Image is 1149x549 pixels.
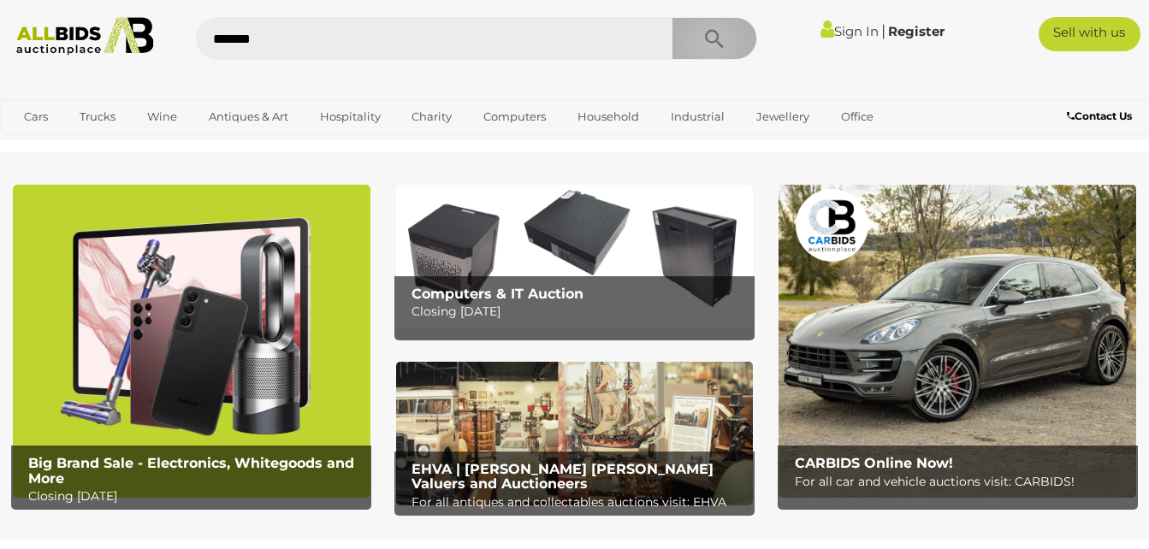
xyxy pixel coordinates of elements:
[779,185,1136,498] img: CARBIDS Online Now!
[795,455,953,471] b: CARBIDS Online Now!
[198,103,299,131] a: Antiques & Art
[1067,109,1132,122] b: Contact Us
[672,17,757,60] button: Search
[13,103,59,131] a: Cars
[412,301,746,322] p: Closing [DATE]
[396,185,754,328] a: Computers & IT Auction Computers & IT Auction Closing [DATE]
[881,21,885,40] span: |
[660,103,736,131] a: Industrial
[13,185,370,498] img: Big Brand Sale - Electronics, Whitegoods and More
[136,103,188,131] a: Wine
[9,17,162,56] img: Allbids.com.au
[1067,107,1136,126] a: Contact Us
[13,131,70,159] a: Sports
[820,23,879,39] a: Sign In
[1039,17,1140,51] a: Sell with us
[888,23,945,39] a: Register
[745,103,820,131] a: Jewellery
[795,471,1129,493] p: For all car and vehicle auctions visit: CARBIDS!
[28,455,354,487] b: Big Brand Sale - Electronics, Whitegoods and More
[396,185,754,328] img: Computers & IT Auction
[400,103,463,131] a: Charity
[830,103,885,131] a: Office
[472,103,557,131] a: Computers
[396,362,754,505] img: EHVA | Evans Hastings Valuers and Auctioneers
[13,185,370,498] a: Big Brand Sale - Electronics, Whitegoods and More Big Brand Sale - Electronics, Whitegoods and Mo...
[309,103,392,131] a: Hospitality
[566,103,650,131] a: Household
[80,131,223,159] a: [GEOGRAPHIC_DATA]
[412,286,583,302] b: Computers & IT Auction
[412,461,714,493] b: EHVA | [PERSON_NAME] [PERSON_NAME] Valuers and Auctioneers
[28,486,363,507] p: Closing [DATE]
[412,492,746,513] p: For all antiques and collectables auctions visit: EHVA
[396,362,754,505] a: EHVA | Evans Hastings Valuers and Auctioneers EHVA | [PERSON_NAME] [PERSON_NAME] Valuers and Auct...
[68,103,127,131] a: Trucks
[779,185,1136,498] a: CARBIDS Online Now! CARBIDS Online Now! For all car and vehicle auctions visit: CARBIDS!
